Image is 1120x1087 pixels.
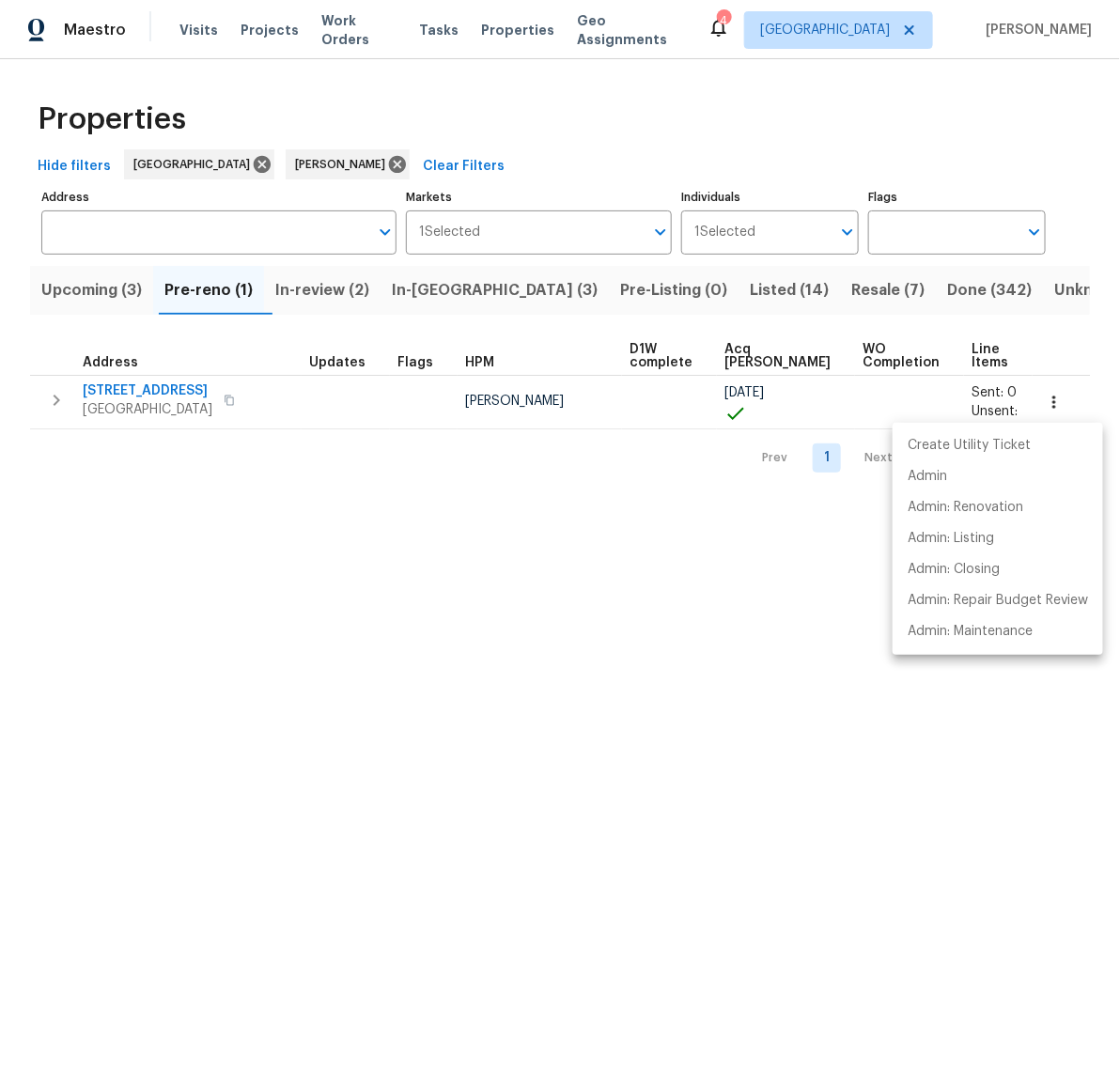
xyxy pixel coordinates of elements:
p: Admin: Repair Budget Review [908,591,1088,611]
p: Admin: Listing [908,529,994,549]
p: Admin: Renovation [908,498,1023,518]
p: Admin [908,467,947,487]
p: Create Utility Ticket [908,436,1031,456]
p: Admin: Closing [908,560,1000,580]
p: Admin: Maintenance [908,622,1033,642]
